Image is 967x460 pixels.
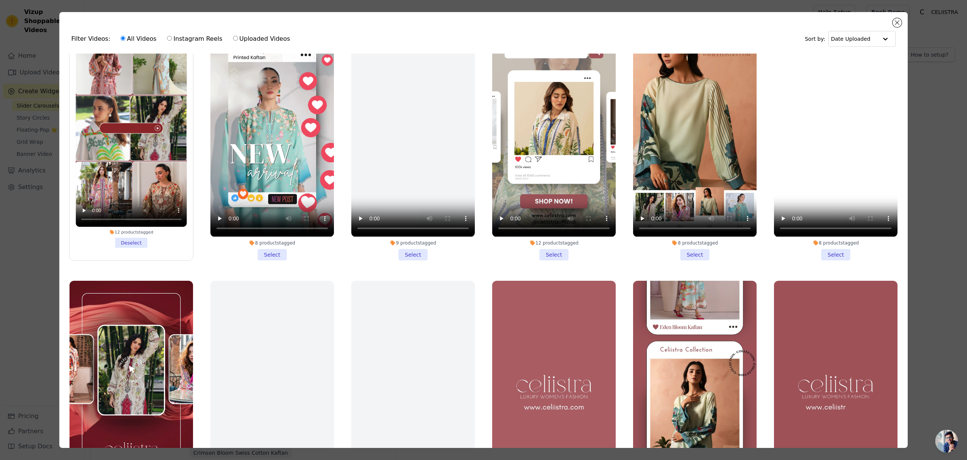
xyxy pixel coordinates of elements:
div: 12 products tagged [76,230,187,235]
div: 12 products tagged [492,240,616,246]
label: All Videos [120,34,157,44]
button: Close modal [893,18,902,27]
div: 8 products tagged [774,240,897,246]
div: Sort by: [805,31,896,47]
label: Instagram Reels [167,34,222,44]
div: Open chat [935,430,958,452]
div: 8 products tagged [210,240,334,246]
div: Filter Videos: [71,30,294,48]
div: 9 products tagged [351,240,475,246]
div: 8 products tagged [633,240,757,246]
label: Uploaded Videos [233,34,290,44]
